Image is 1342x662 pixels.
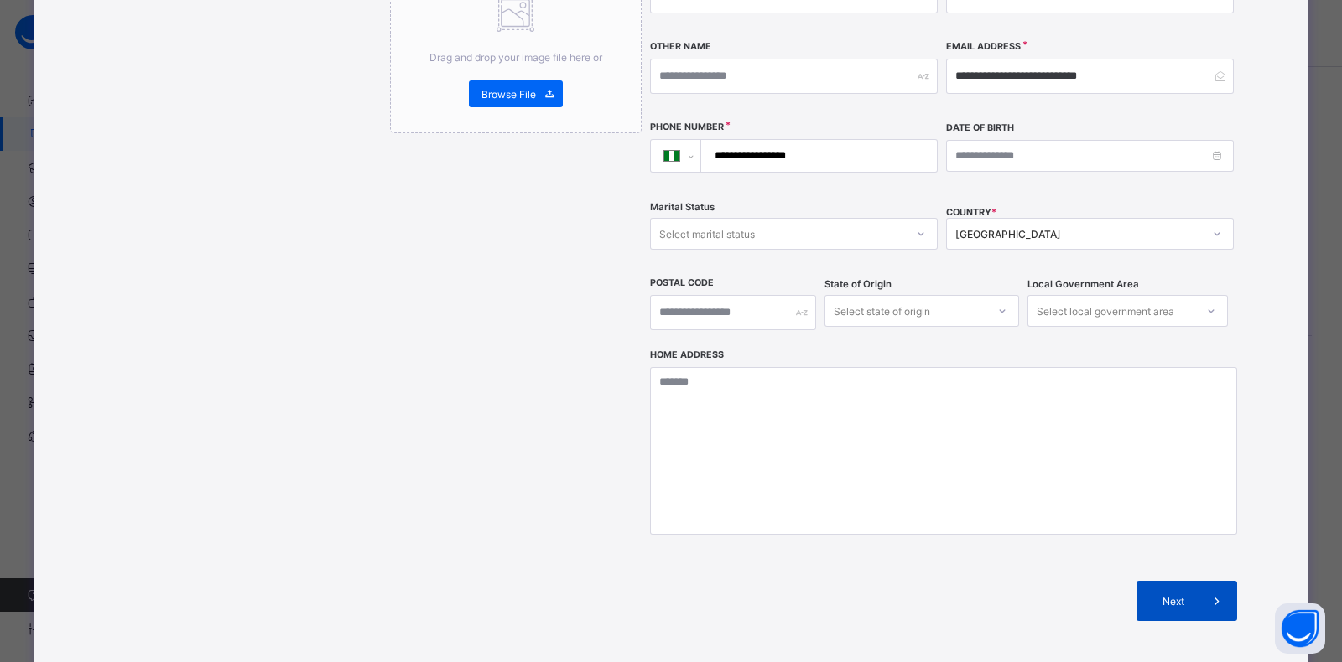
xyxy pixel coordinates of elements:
span: COUNTRY [946,207,996,218]
span: Local Government Area [1027,278,1139,290]
span: Next [1149,595,1197,608]
label: Email Address [946,41,1021,52]
label: Other Name [650,41,711,52]
label: Home Address [650,349,724,360]
div: Select marital status [659,218,755,250]
label: Date of Birth [946,122,1014,133]
span: Drag and drop your image file here or [429,51,602,64]
span: Browse File [481,88,536,101]
span: State of Origin [824,278,892,290]
label: Phone Number [650,122,724,132]
div: Select local government area [1037,295,1174,327]
div: [GEOGRAPHIC_DATA] [955,228,1203,240]
span: Marital Status [650,201,715,213]
div: Select state of origin [834,295,930,327]
button: Open asap [1275,603,1325,654]
label: Postal Code [650,277,714,288]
